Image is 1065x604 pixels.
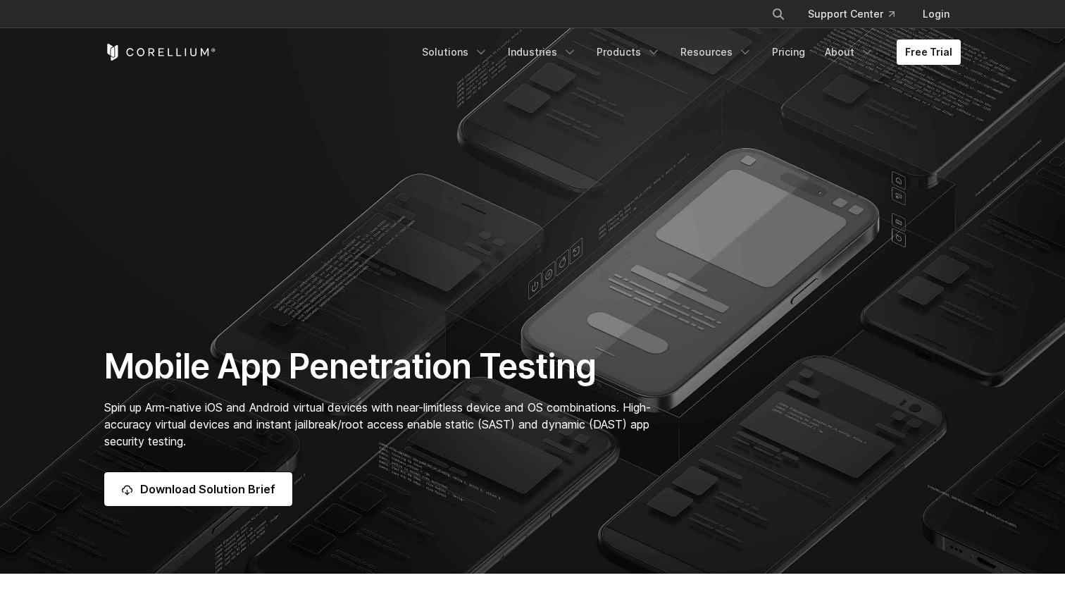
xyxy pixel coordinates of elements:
[672,39,761,65] a: Resources
[797,1,906,27] a: Support Center
[897,39,961,65] a: Free Trial
[816,39,883,65] a: About
[413,39,961,65] div: Navigation Menu
[588,39,669,65] a: Products
[104,345,666,388] h1: Mobile App Penetration Testing
[754,1,961,27] div: Navigation Menu
[911,1,961,27] a: Login
[764,39,814,65] a: Pricing
[104,400,651,448] span: Spin up Arm-native iOS and Android virtual devices with near-limitless device and OS combinations...
[104,44,216,61] a: Corellium Home
[104,472,292,506] a: Download Solution Brief
[140,481,275,498] span: Download Solution Brief
[766,1,791,27] button: Search
[499,39,585,65] a: Industries
[413,39,497,65] a: Solutions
